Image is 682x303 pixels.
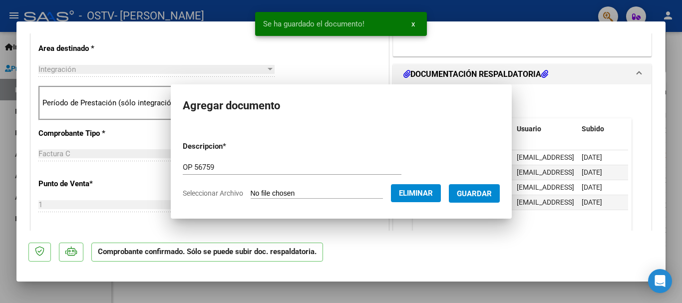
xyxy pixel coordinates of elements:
[411,19,415,28] span: x
[449,184,500,203] button: Guardar
[38,43,141,54] p: Area destinado *
[391,184,441,202] button: Eliminar
[38,178,141,190] p: Punto de Venta
[38,229,141,240] p: Número
[393,64,651,84] mat-expansion-panel-header: DOCUMENTACIÓN RESPALDATORIA
[578,118,628,140] datatable-header-cell: Subido
[91,243,323,262] p: Comprobante confirmado. Sólo se puede subir doc. respaldatoria.
[513,118,578,140] datatable-header-cell: Usuario
[42,97,377,109] p: Período de Prestación (sólo integración):
[393,84,651,292] div: DOCUMENTACIÓN RESPALDATORIA
[457,189,492,198] span: Guardar
[582,153,602,161] span: [DATE]
[263,19,364,29] span: Se ha guardado el documento!
[183,96,500,115] h2: Agregar documento
[38,128,141,139] p: Comprobante Tipo *
[648,269,672,293] div: Open Intercom Messenger
[628,118,678,140] datatable-header-cell: Acción
[399,189,433,198] span: Eliminar
[582,168,602,176] span: [DATE]
[183,189,243,197] span: Seleccionar Archivo
[38,149,70,158] span: Factura C
[582,198,602,206] span: [DATE]
[38,65,76,74] span: Integración
[403,68,548,80] h1: DOCUMENTACIÓN RESPALDATORIA
[582,183,602,191] span: [DATE]
[517,125,541,133] span: Usuario
[183,141,278,152] p: Descripcion
[582,125,604,133] span: Subido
